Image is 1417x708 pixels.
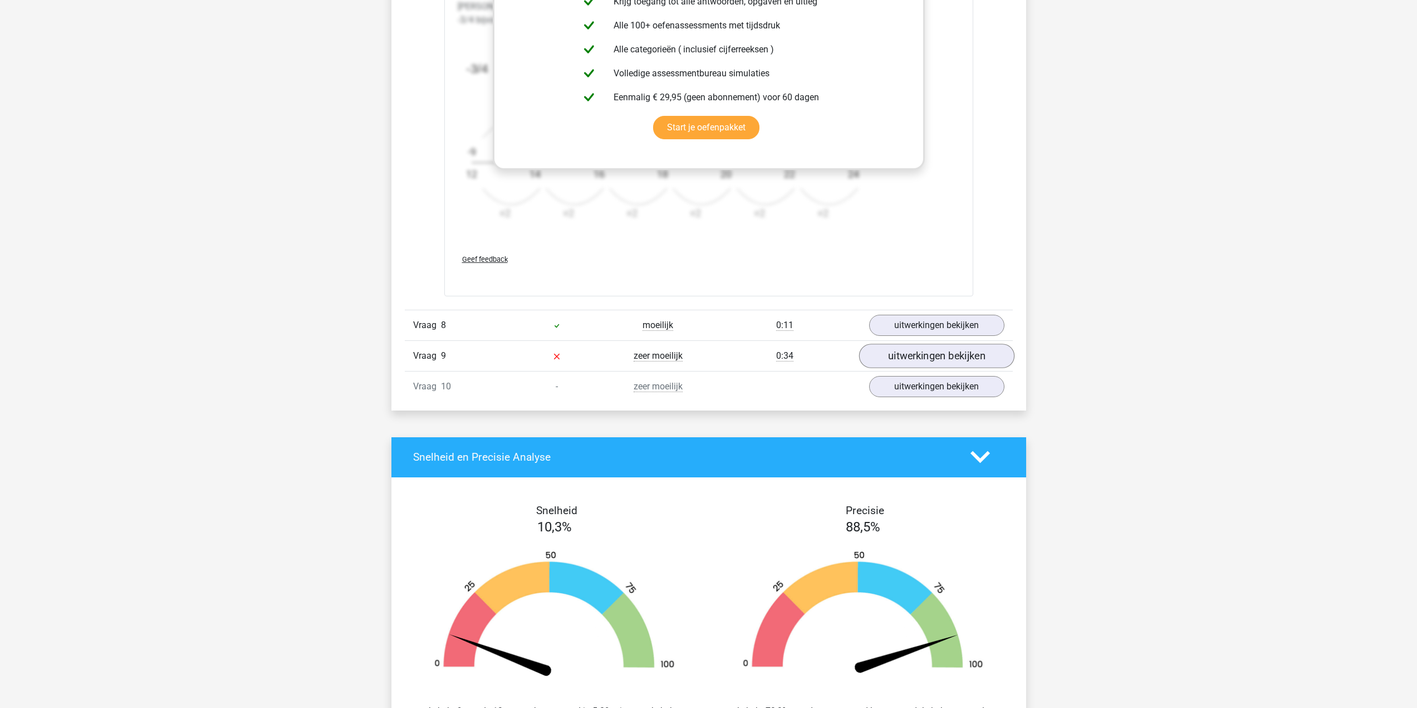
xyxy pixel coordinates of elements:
[413,504,700,517] h4: Snelheid
[869,376,1004,397] a: uitwerkingen bekijken
[441,381,451,392] span: 10
[846,519,880,535] span: 88,5%
[413,319,441,332] span: Vraag
[725,550,1001,678] img: 89.5aedc6aefd8c.png
[817,207,828,219] text: +2
[634,350,683,362] span: zeer moeilijk
[466,168,477,180] text: 12
[413,349,441,363] span: Vraag
[466,61,488,75] tspan: -3/4
[593,168,604,180] text: 16
[563,207,574,219] text: +2
[656,168,668,180] text: 18
[859,344,1014,368] a: uitwerkingen bekijken
[754,207,765,219] text: +2
[869,315,1004,336] a: uitwerkingen bekijken
[462,255,508,263] span: Geef feedback
[413,380,441,393] span: Vraag
[776,350,793,362] span: 0:34
[441,350,446,361] span: 9
[417,550,692,678] img: 10.f31a7f3a3dd8.png
[529,168,541,180] text: 14
[720,168,732,180] text: 20
[634,381,683,392] span: zeer moeilijk
[776,320,793,331] span: 0:11
[643,320,673,331] span: moeilijk
[784,168,795,180] text: 22
[690,207,701,219] text: +2
[653,116,759,139] a: Start je oefenpakket
[506,380,607,393] div: -
[413,451,954,463] h4: Snelheid en Precisie Analyse
[626,207,638,219] text: +2
[722,504,1009,517] h4: Precisie
[847,168,859,180] text: 24
[499,207,511,219] text: +2
[537,519,572,535] span: 10,3%
[441,320,446,330] span: 8
[467,146,475,158] text: -9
